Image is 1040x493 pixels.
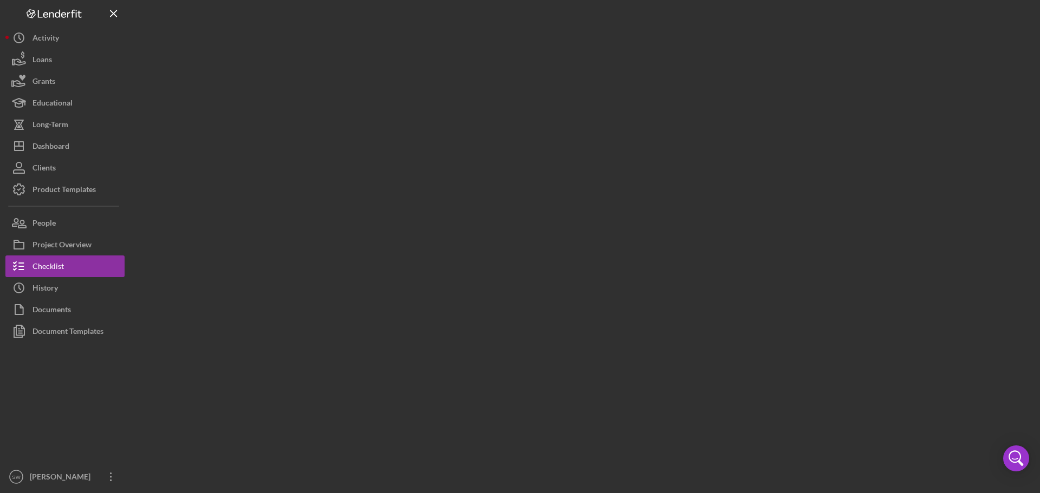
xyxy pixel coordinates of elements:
div: Loans [32,49,52,73]
button: Project Overview [5,234,125,255]
button: Dashboard [5,135,125,157]
div: [PERSON_NAME] [27,466,97,490]
div: People [32,212,56,236]
button: Checklist [5,255,125,277]
button: History [5,277,125,299]
div: History [32,277,58,301]
button: Document Templates [5,320,125,342]
button: Loans [5,49,125,70]
div: Clients [32,157,56,181]
div: Educational [32,92,73,116]
div: Documents [32,299,71,323]
div: Project Overview [32,234,92,258]
div: Long-Term [32,114,68,138]
button: Educational [5,92,125,114]
button: Activity [5,27,125,49]
text: SW [12,474,21,480]
div: Dashboard [32,135,69,160]
button: Documents [5,299,125,320]
div: Activity [32,27,59,51]
div: Grants [32,70,55,95]
div: Checklist [32,255,64,280]
div: Product Templates [32,179,96,203]
div: Open Intercom Messenger [1003,445,1029,471]
button: Grants [5,70,125,92]
button: People [5,212,125,234]
button: SW[PERSON_NAME] [5,466,125,488]
button: Long-Term [5,114,125,135]
button: Clients [5,157,125,179]
div: Document Templates [32,320,103,345]
button: Product Templates [5,179,125,200]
